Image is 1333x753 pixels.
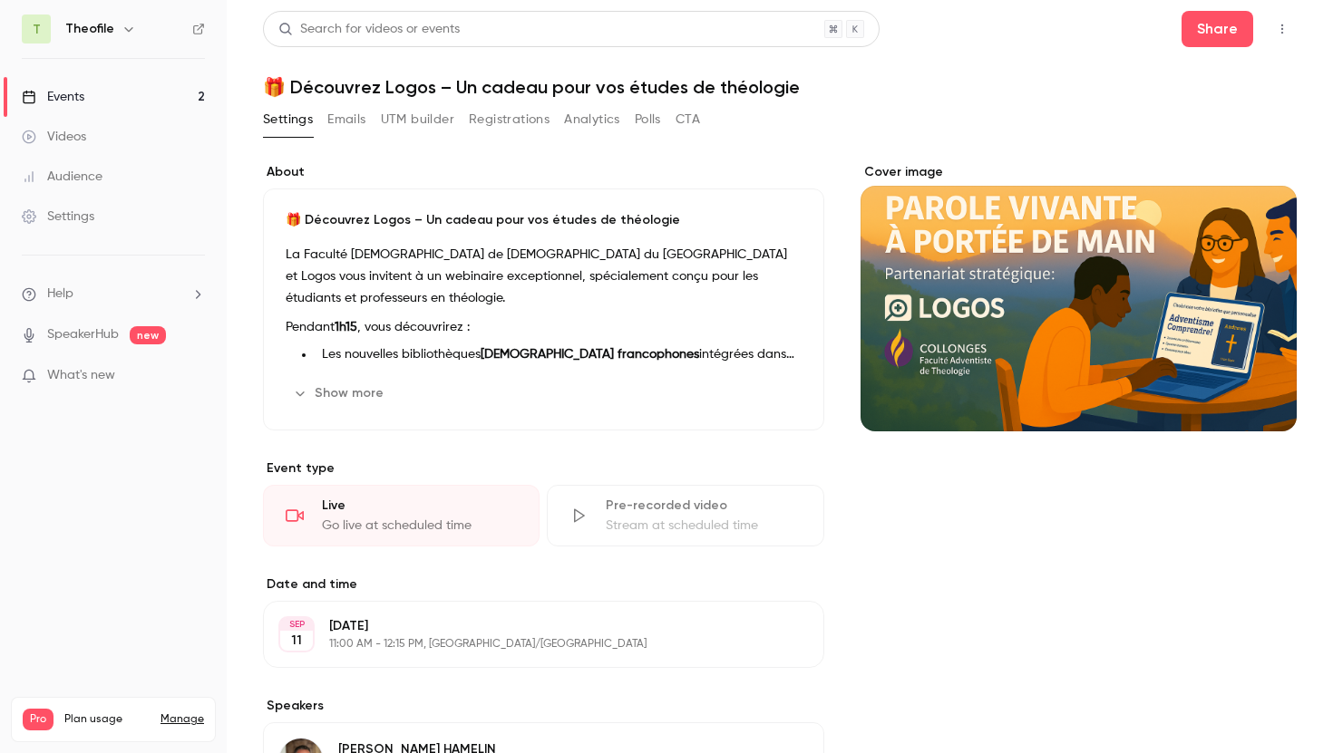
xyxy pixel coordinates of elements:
div: Go live at scheduled time [322,516,517,535]
button: UTM builder [381,105,454,134]
label: Date and time [263,575,824,594]
li: help-dropdown-opener [22,285,205,304]
div: Search for videos or events [278,20,460,39]
p: 11 [291,632,302,650]
strong: [DEMOGRAPHIC_DATA] francophones [481,348,699,361]
label: Cover image [861,163,1297,181]
div: SEP [280,618,313,631]
span: What's new [47,366,115,385]
div: LiveGo live at scheduled time [263,485,540,546]
p: [DATE] [329,617,728,635]
section: Cover image [861,163,1297,431]
div: Settings [22,208,94,226]
iframe: Noticeable Trigger [183,368,205,384]
span: Plan usage [64,712,150,727]
button: Registrations [469,105,550,134]
div: Pre-recorded video [606,497,801,515]
button: Settings [263,105,313,134]
div: Stream at scheduled time [606,516,801,535]
button: Emails [327,105,365,134]
a: Manage [161,712,204,727]
p: 11:00 AM - 12:15 PM, [GEOGRAPHIC_DATA]/[GEOGRAPHIC_DATA] [329,637,728,652]
label: Speakers [263,697,824,715]
button: CTA [676,105,700,134]
div: Videos [22,128,86,146]
div: Live [322,497,517,515]
button: Analytics [564,105,620,134]
div: Pre-recorded videoStream at scheduled time [547,485,823,546]
a: SpeakerHub [47,325,119,344]
p: Event type [263,459,824,478]
p: 🎁 Découvrez Logos – Un cadeau pour vos études de théologie [286,211,802,229]
span: Help [47,285,73,304]
span: new [130,326,166,344]
button: Show more [286,379,394,408]
div: Events [22,88,84,106]
h1: 🎁 Découvrez Logos – Un cadeau pour vos études de théologie [263,76,1297,98]
h6: Theofile [65,20,114,38]
span: T [33,20,41,39]
label: About [263,163,824,181]
span: Pro [23,709,54,730]
button: Share [1182,11,1253,47]
strong: 1h15 [335,321,357,333]
div: Audience [22,168,102,186]
p: Pendant , vous découvrirez : [286,316,802,338]
button: Polls [635,105,661,134]
p: La Faculté [DEMOGRAPHIC_DATA] de [DEMOGRAPHIC_DATA] du [GEOGRAPHIC_DATA] et Logos vous invitent à... [286,244,802,309]
li: Les nouvelles bibliothèques intégrées dans Logos. [315,345,802,364]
